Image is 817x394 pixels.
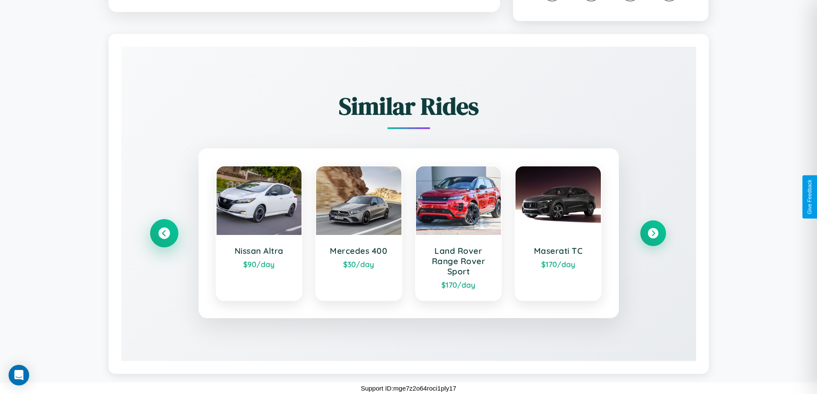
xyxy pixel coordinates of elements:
[325,259,393,269] div: $ 30 /day
[361,382,456,394] p: Support ID: mge7z2o64roci1ply17
[225,246,293,256] h3: Nissan Altra
[9,365,29,385] div: Open Intercom Messenger
[807,180,813,214] div: Give Feedback
[515,165,602,301] a: Maserati TC$170/day
[425,280,493,289] div: $ 170 /day
[524,259,592,269] div: $ 170 /day
[425,246,493,277] h3: Land Rover Range Rover Sport
[524,246,592,256] h3: Maserati TC
[415,165,502,301] a: Land Rover Range Rover Sport$170/day
[151,90,666,123] h2: Similar Rides
[216,165,303,301] a: Nissan Altra$90/day
[325,246,393,256] h3: Mercedes 400
[225,259,293,269] div: $ 90 /day
[315,165,402,301] a: Mercedes 400$30/day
